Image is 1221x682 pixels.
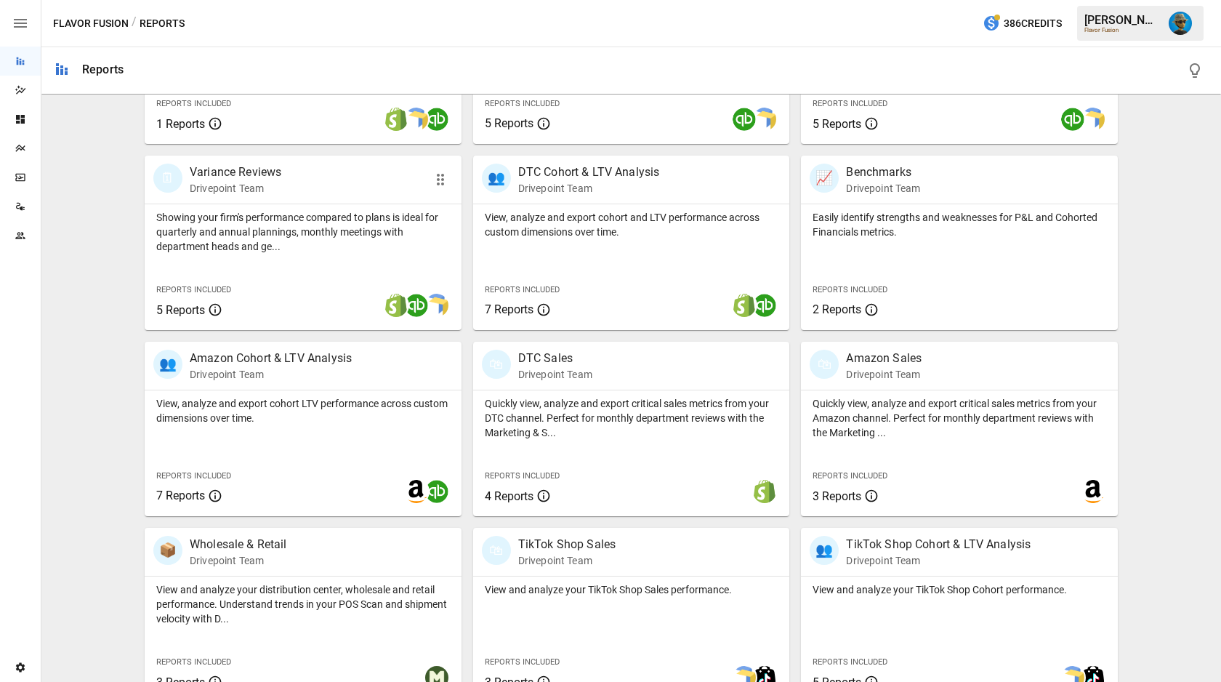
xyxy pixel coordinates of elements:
img: quickbooks [753,294,776,317]
p: View, analyze and export cohort LTV performance across custom dimensions over time. [156,396,450,425]
img: shopify [384,108,408,131]
p: Drivepoint Team [846,553,1031,568]
p: View and analyze your distribution center, wholesale and retail performance. Understand trends in... [156,582,450,626]
span: Reports Included [485,285,560,294]
div: 👥 [482,164,511,193]
img: smart model [405,108,428,131]
img: Lance Quejada [1169,12,1192,35]
p: View, analyze and export cohort and LTV performance across custom dimensions over time. [485,210,778,239]
span: Reports Included [156,471,231,481]
p: Drivepoint Team [846,367,922,382]
span: 7 Reports [156,489,205,502]
p: TikTok Shop Sales [518,536,616,553]
span: Reports Included [156,99,231,108]
div: 🛍 [810,350,839,379]
img: shopify [733,294,756,317]
div: 🗓 [153,164,182,193]
div: 👥 [153,350,182,379]
span: Reports Included [813,99,887,108]
p: Wholesale & Retail [190,536,287,553]
p: View and analyze your TikTok Shop Sales performance. [485,582,778,597]
p: Amazon Sales [846,350,922,367]
span: Reports Included [813,657,887,667]
p: Drivepoint Team [190,181,281,196]
p: Drivepoint Team [846,181,920,196]
span: 5 Reports [485,116,533,130]
span: Reports Included [485,99,560,108]
span: 5 Reports [156,303,205,317]
p: Benchmarks [846,164,920,181]
img: amazon [1081,480,1105,503]
img: quickbooks [405,294,428,317]
p: Quickly view, analyze and export critical sales metrics from your DTC channel. Perfect for monthl... [485,396,778,440]
div: 🛍 [482,536,511,565]
span: Reports Included [485,471,560,481]
p: Drivepoint Team [190,553,287,568]
p: TikTok Shop Cohort & LTV Analysis [846,536,1031,553]
span: 1 Reports [156,117,205,131]
p: Drivepoint Team [518,367,592,382]
img: smart model [425,294,448,317]
p: DTC Sales [518,350,592,367]
span: Reports Included [485,657,560,667]
img: quickbooks [425,108,448,131]
img: smart model [753,108,776,131]
p: Variance Reviews [190,164,281,181]
div: [PERSON_NAME] [1084,13,1160,27]
span: 386 Credits [1004,15,1062,33]
div: / [132,15,137,33]
img: quickbooks [1061,108,1084,131]
p: Quickly view, analyze and export critical sales metrics from your Amazon channel. Perfect for mon... [813,396,1106,440]
p: View and analyze your TikTok Shop Cohort performance. [813,582,1106,597]
div: 📦 [153,536,182,565]
div: Reports [82,63,124,76]
div: 👥 [810,536,839,565]
span: 7 Reports [485,302,533,316]
p: Showing your firm's performance compared to plans is ideal for quarterly and annual plannings, mo... [156,210,450,254]
p: Amazon Cohort & LTV Analysis [190,350,352,367]
p: Drivepoint Team [190,367,352,382]
div: 📈 [810,164,839,193]
p: DTC Cohort & LTV Analysis [518,164,660,181]
p: Easily identify strengths and weaknesses for P&L and Cohorted Financials metrics. [813,210,1106,239]
button: 386Credits [977,10,1068,37]
button: Flavor Fusion [53,15,129,33]
img: quickbooks [733,108,756,131]
img: shopify [384,294,408,317]
div: Flavor Fusion [1084,27,1160,33]
p: Drivepoint Team [518,181,660,196]
button: Lance Quejada [1160,3,1201,44]
span: Reports Included [156,657,231,667]
span: Reports Included [813,285,887,294]
img: quickbooks [425,480,448,503]
span: 5 Reports [813,117,861,131]
img: smart model [1081,108,1105,131]
p: Drivepoint Team [518,553,616,568]
span: Reports Included [156,285,231,294]
span: 4 Reports [485,489,533,503]
div: 🛍 [482,350,511,379]
span: 3 Reports [813,489,861,503]
span: Reports Included [813,471,887,481]
img: amazon [405,480,428,503]
img: shopify [753,480,776,503]
span: 2 Reports [813,302,861,316]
